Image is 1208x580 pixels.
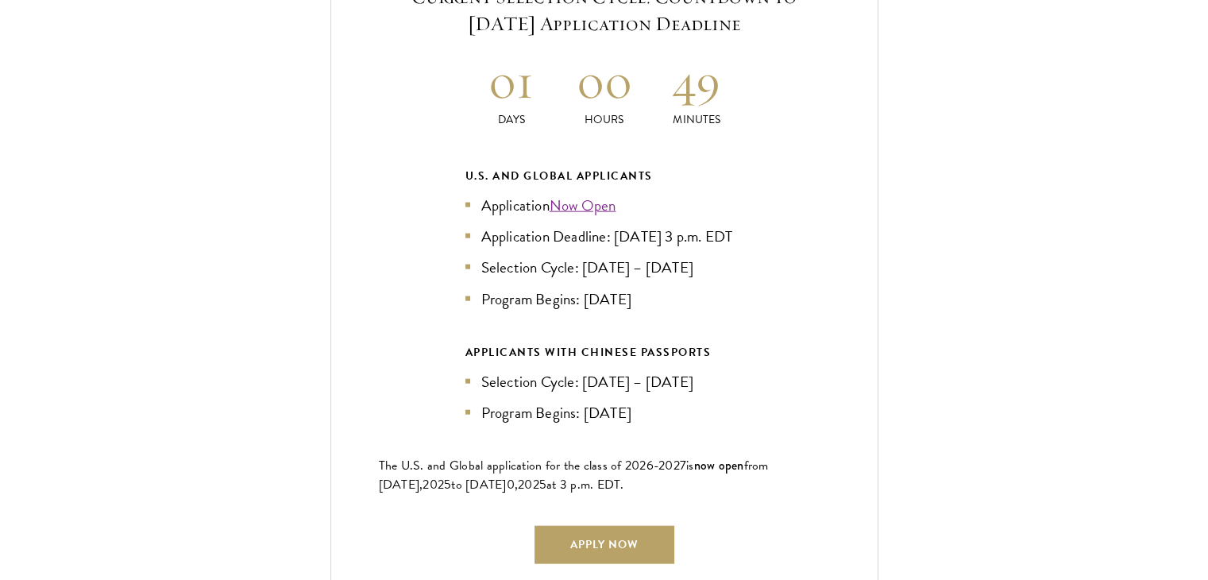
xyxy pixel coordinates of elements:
[451,475,506,494] span: to [DATE]
[465,166,743,186] div: U.S. and Global Applicants
[535,526,674,564] a: Apply Now
[465,52,558,111] h2: 01
[686,456,694,475] span: is
[694,456,744,474] span: now open
[444,475,451,494] span: 5
[379,456,769,494] span: from [DATE],
[654,456,680,475] span: -202
[650,111,743,128] p: Minutes
[423,475,444,494] span: 202
[465,256,743,279] li: Selection Cycle: [DATE] – [DATE]
[558,111,650,128] p: Hours
[518,475,539,494] span: 202
[465,111,558,128] p: Days
[680,456,686,475] span: 7
[465,342,743,362] div: APPLICANTS WITH CHINESE PASSPORTS
[465,194,743,217] li: Application
[515,475,518,494] span: ,
[507,475,515,494] span: 0
[465,370,743,393] li: Selection Cycle: [DATE] – [DATE]
[465,401,743,424] li: Program Begins: [DATE]
[650,52,743,111] h2: 49
[465,288,743,311] li: Program Begins: [DATE]
[546,475,624,494] span: at 3 p.m. EDT.
[465,225,743,248] li: Application Deadline: [DATE] 3 p.m. EDT
[539,475,546,494] span: 5
[550,194,616,217] a: Now Open
[379,456,646,475] span: The U.S. and Global application for the class of 202
[646,456,654,475] span: 6
[558,52,650,111] h2: 00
